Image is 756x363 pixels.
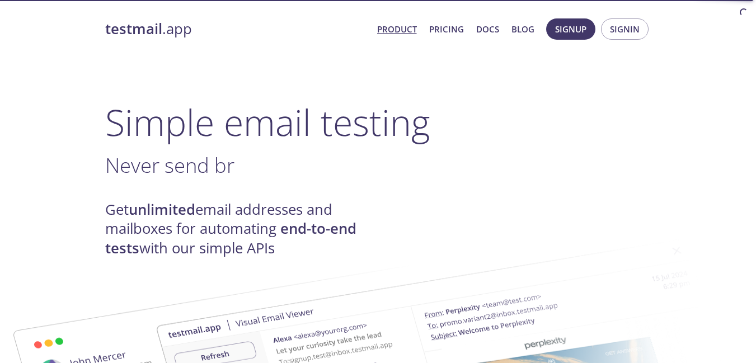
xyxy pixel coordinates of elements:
[429,22,464,36] a: Pricing
[105,219,356,257] strong: end-to-end tests
[555,22,586,36] span: Signup
[105,19,162,39] strong: testmail
[610,22,640,36] span: Signin
[546,18,595,40] button: Signup
[105,20,368,39] a: testmail.app
[511,22,534,36] a: Blog
[476,22,499,36] a: Docs
[601,18,649,40] button: Signin
[377,22,417,36] a: Product
[105,200,378,258] h4: Get email addresses and mailboxes for automating with our simple APIs
[105,101,651,144] h1: Simple email testing
[129,200,195,219] strong: unlimited
[105,151,234,179] span: Never send br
